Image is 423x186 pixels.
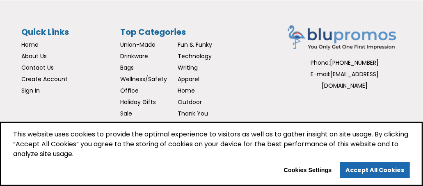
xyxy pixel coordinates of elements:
[121,52,149,60] a: Drinkware
[311,59,330,67] span: Phone:
[21,64,54,72] a: Contact Us
[178,98,202,106] a: Outdoor
[121,64,134,72] a: Bags
[322,70,379,90] a: [EMAIL_ADDRESS][DOMAIN_NAME]
[178,86,195,95] a: Home
[340,162,410,179] a: allow cookies
[21,25,117,39] h3: Quick Links
[121,41,156,49] a: Union-Made
[121,75,167,83] a: Wellness/Safety
[121,98,156,106] a: Holiday Gifts
[178,121,201,129] a: Under $1
[121,86,139,95] a: Office
[21,86,40,95] a: Sign In
[330,59,379,67] span: [PHONE_NUMBER]
[21,52,47,60] a: About Us
[178,64,198,72] a: Writing
[278,164,337,177] button: Cookies Settings
[21,75,68,83] a: Create Account
[121,109,133,118] a: Sale
[121,25,235,39] h3: Top Categories
[178,109,208,118] a: Thank You
[178,52,212,60] a: Technology
[13,129,410,162] span: This website uses cookies to provide the optimal experience to visitors as well as to gather insi...
[121,121,151,129] a: New Items
[21,41,39,49] a: Home
[178,75,199,83] a: Apparel
[178,41,212,49] a: Fun & Funky
[311,70,330,78] span: E-mail:
[288,25,402,51] img: Blupromos LLC's Logo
